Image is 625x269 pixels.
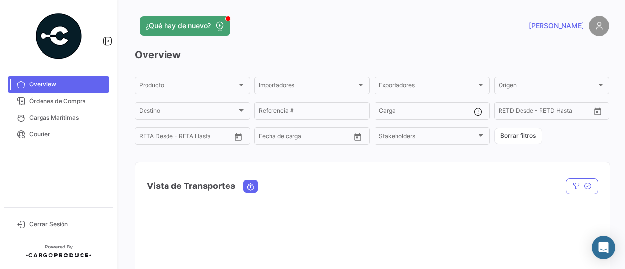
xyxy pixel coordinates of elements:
img: placeholder-user.png [589,16,609,36]
input: Desde [139,134,157,141]
h3: Overview [135,48,609,62]
input: Desde [259,134,276,141]
span: Cargas Marítimas [29,113,105,122]
span: Destino [139,109,237,116]
span: Órdenes de Compra [29,97,105,105]
span: ¿Qué hay de nuevo? [146,21,211,31]
span: Origen [499,83,596,90]
input: Hasta [283,134,327,141]
div: Abrir Intercom Messenger [592,236,615,259]
span: Exportadores [379,83,477,90]
span: [PERSON_NAME] [529,21,584,31]
button: Open calendar [231,129,246,144]
button: Borrar filtros [494,128,542,144]
span: Overview [29,80,105,89]
a: Courier [8,126,109,143]
button: Open calendar [351,129,365,144]
input: Hasta [523,109,567,116]
button: ¿Qué hay de nuevo? [140,16,230,36]
span: Cerrar Sesión [29,220,105,228]
button: Ocean [244,180,257,192]
img: powered-by.png [34,12,83,61]
a: Cargas Marítimas [8,109,109,126]
span: Producto [139,83,237,90]
input: Desde [499,109,516,116]
span: Stakeholders [379,134,477,141]
h4: Vista de Transportes [147,179,235,193]
span: Courier [29,130,105,139]
span: Importadores [259,83,356,90]
button: Open calendar [590,104,605,119]
a: Órdenes de Compra [8,93,109,109]
input: Hasta [164,134,208,141]
a: Overview [8,76,109,93]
